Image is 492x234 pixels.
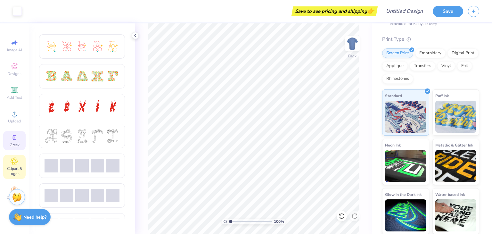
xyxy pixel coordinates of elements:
[382,61,408,71] div: Applique
[7,195,22,200] span: Decorate
[385,191,422,198] span: Glow in the Dark Ink
[435,101,477,133] img: Puff Ink
[385,199,426,231] img: Glow in the Dark Ink
[435,199,477,231] img: Water based Ink
[23,214,46,220] strong: Need help?
[385,101,426,133] img: Standard
[7,71,21,76] span: Designs
[382,36,479,43] div: Print Type
[410,61,435,71] div: Transfers
[415,48,446,58] div: Embroidery
[274,219,284,224] span: 100 %
[435,150,477,182] img: Metallic & Glitter Ink
[293,6,376,16] div: Save to see pricing and shipping
[367,7,374,15] span: 👉
[346,37,359,50] img: Back
[10,142,20,147] span: Greek
[7,47,22,53] span: Image AI
[385,92,402,99] span: Standard
[382,48,413,58] div: Screen Print
[435,92,449,99] span: Puff Ink
[7,95,22,100] span: Add Text
[437,61,455,71] div: Vinyl
[385,142,401,148] span: Neon Ink
[435,142,473,148] span: Metallic & Glitter Ink
[382,74,413,84] div: Rhinestones
[433,6,463,17] button: Save
[8,119,21,124] span: Upload
[381,5,428,18] input: Untitled Design
[457,61,472,71] div: Foil
[348,53,357,59] div: Back
[3,166,26,176] span: Clipart & logos
[385,150,426,182] img: Neon Ink
[447,48,479,58] div: Digital Print
[435,191,465,198] span: Water based Ink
